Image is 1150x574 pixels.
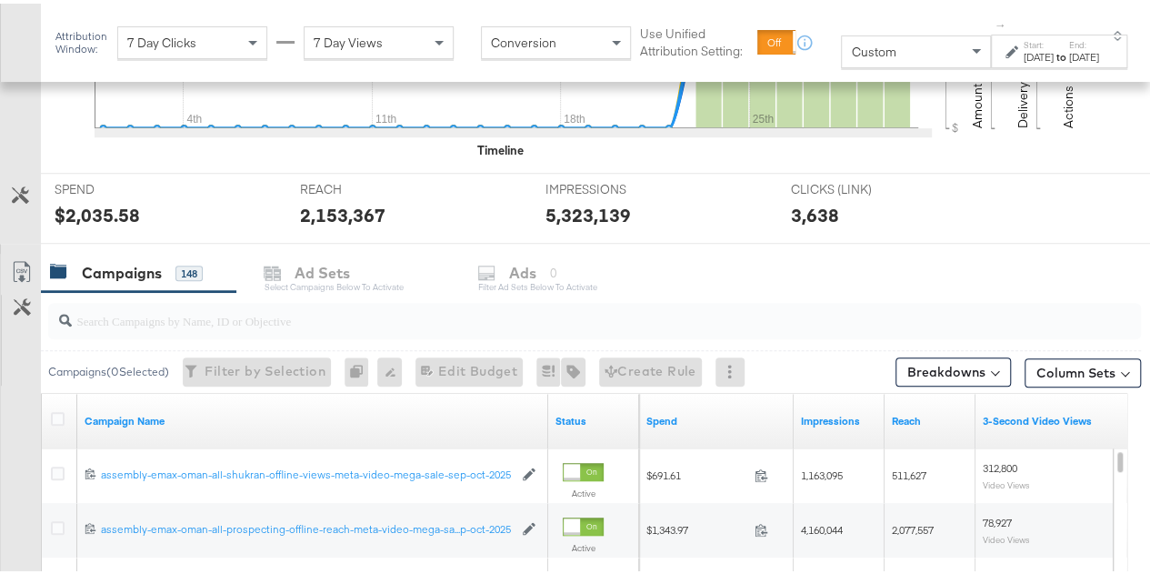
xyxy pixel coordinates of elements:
[175,262,203,278] div: 148
[801,410,877,425] a: The number of times your ad was served. On mobile apps an ad is counted as served the first time ...
[1069,35,1099,47] label: End:
[545,198,631,225] div: 5,323,139
[646,410,786,425] a: The total amount spent to date.
[801,519,843,533] span: 4,160,044
[983,476,1030,487] sub: Video Views
[345,354,377,383] div: 0
[491,31,556,47] span: Conversion
[1024,46,1054,61] div: [DATE]
[101,519,513,534] a: assembly-emax-oman-all-prospecting-offline-reach-meta-video-mega-sa...p-oct-2025
[646,519,747,533] span: $1,343.97
[101,519,513,533] div: assembly-emax-oman-all-prospecting-offline-reach-meta-video-mega-sa...p-oct-2025
[969,45,985,125] text: Amount (USD)
[790,177,926,195] span: CLICKS (LINK)
[1025,355,1141,384] button: Column Sets
[895,354,1011,383] button: Breakdowns
[82,259,162,280] div: Campaigns
[983,512,1012,526] span: 78,927
[646,465,747,478] span: $691.61
[983,410,1150,425] a: The number of times your video was viewed for 3 seconds or more.
[640,22,750,55] label: Use Unified Attribution Setting:
[48,360,169,377] div: Campaigns ( 0 Selected)
[851,40,895,56] span: Custom
[477,138,524,156] div: Timeline
[545,177,682,195] span: IMPRESSIONS
[101,464,513,478] div: assembly-emax-oman-all-shukran-offline-views-meta-video-mega-sale-sep-oct-2025
[300,177,436,195] span: REACH
[993,19,1010,25] span: ↑
[314,31,383,47] span: 7 Day Views
[101,464,513,479] a: assembly-emax-oman-all-shukran-offline-views-meta-video-mega-sale-sep-oct-2025
[55,26,108,52] div: Attribution Window:
[983,530,1030,541] sub: Video Views
[55,177,191,195] span: SPEND
[127,31,196,47] span: 7 Day Clicks
[1054,46,1069,60] strong: to
[1024,35,1054,47] label: Start:
[1015,78,1031,125] text: Delivery
[790,198,838,225] div: 3,638
[563,484,604,496] label: Active
[1069,46,1099,61] div: [DATE]
[892,410,968,425] a: The number of people your ad was served to.
[983,458,1017,471] span: 312,800
[801,465,843,478] span: 1,163,095
[1060,82,1076,125] text: Actions
[85,410,541,425] a: Your campaign name.
[555,410,632,425] a: Shows the current state of your Ad Campaign.
[72,292,1045,327] input: Search Campaigns by Name, ID or Objective
[55,198,140,225] div: $2,035.58
[563,539,604,550] label: Active
[892,465,926,478] span: 511,627
[892,519,934,533] span: 2,077,557
[300,198,385,225] div: 2,153,367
